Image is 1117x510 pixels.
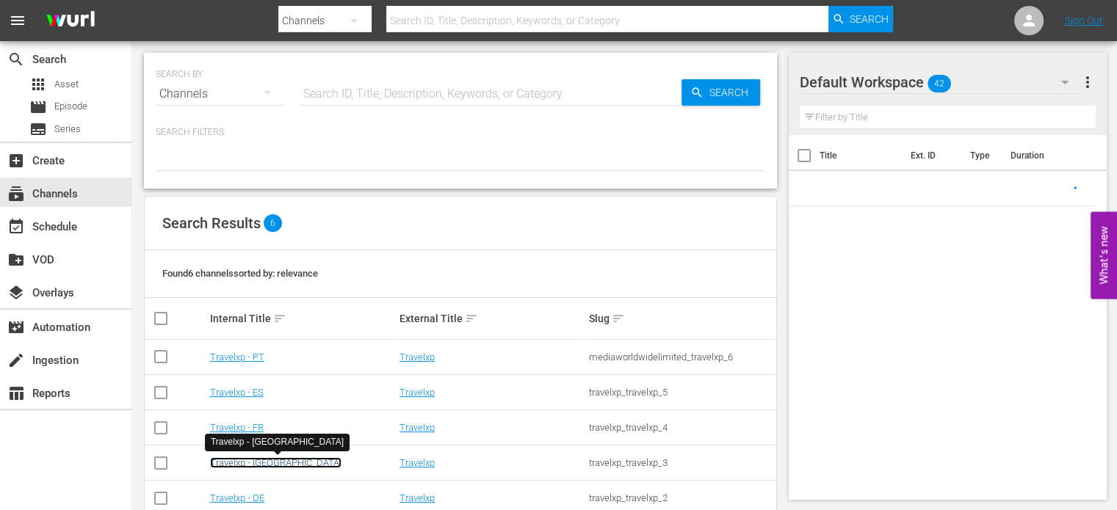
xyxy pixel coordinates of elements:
th: Ext. ID [902,135,961,176]
div: Travelxp - [GEOGRAPHIC_DATA] [211,436,344,448]
div: Channels [156,73,285,114]
a: Travelxp - DE [210,492,264,503]
a: Travelxp - FR [210,422,264,433]
span: Search [704,79,760,106]
img: ans4CAIJ8jUAAAAAAAAAAAAAAAAAAAAAAAAgQb4GAAAAAAAAAAAAAAAAAAAAAAAAJMjXAAAAAAAAAAAAAAAAAAAAAAAAgAT5G... [35,4,106,38]
a: Travelxp - PT [210,351,264,363]
a: Travelxp - ES [210,387,264,398]
span: Automation [7,318,25,336]
div: External Title [400,310,585,327]
div: Internal Title [210,310,395,327]
span: Series [29,120,47,138]
a: Travelxp [400,351,435,363]
a: Travelxp - [GEOGRAPHIC_DATA] [210,457,341,468]
a: Travelxp [400,492,435,503]
span: VOD [7,251,25,269]
span: Asset [54,77,79,92]
span: sort [612,312,625,325]
span: Overlays [7,284,25,302]
span: more_vert [1078,73,1096,91]
span: Episode [29,98,47,116]
span: Episode [54,99,87,114]
span: Search Results [162,214,261,232]
span: Found 6 channels sorted by: relevance [162,268,318,279]
span: Search [7,51,25,68]
th: Duration [1001,135,1089,176]
th: Title [820,135,902,176]
div: travelxp_travelxp_5 [589,387,774,398]
button: Open Feedback Widget [1091,211,1117,299]
span: Create [7,152,25,170]
span: sort [465,312,478,325]
div: Slug [589,310,774,327]
p: Search Filters: [156,126,765,139]
th: Type [961,135,1001,176]
span: Ingestion [7,351,25,369]
button: Search [828,6,893,32]
span: Reports [7,385,25,402]
span: 42 [928,68,951,99]
div: travelxp_travelxp_2 [589,492,774,503]
span: Search [850,6,889,32]
span: 6 [264,214,282,232]
button: Search [682,79,760,106]
a: Travelxp [400,457,435,468]
button: more_vert [1078,65,1096,100]
div: Default Workspace [800,62,1083,103]
a: Sign Out [1065,15,1103,26]
div: travelxp_travelxp_3 [589,457,774,468]
span: Schedule [7,218,25,236]
span: Asset [29,76,47,93]
a: Travelxp [400,422,435,433]
div: mediaworldwidelimited_travelxp_6 [589,351,774,363]
span: Series [54,122,81,136]
span: Channels [7,185,25,203]
a: Travelxp [400,387,435,398]
div: travelxp_travelxp_4 [589,422,774,433]
span: sort [273,312,286,325]
span: menu [9,12,26,29]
